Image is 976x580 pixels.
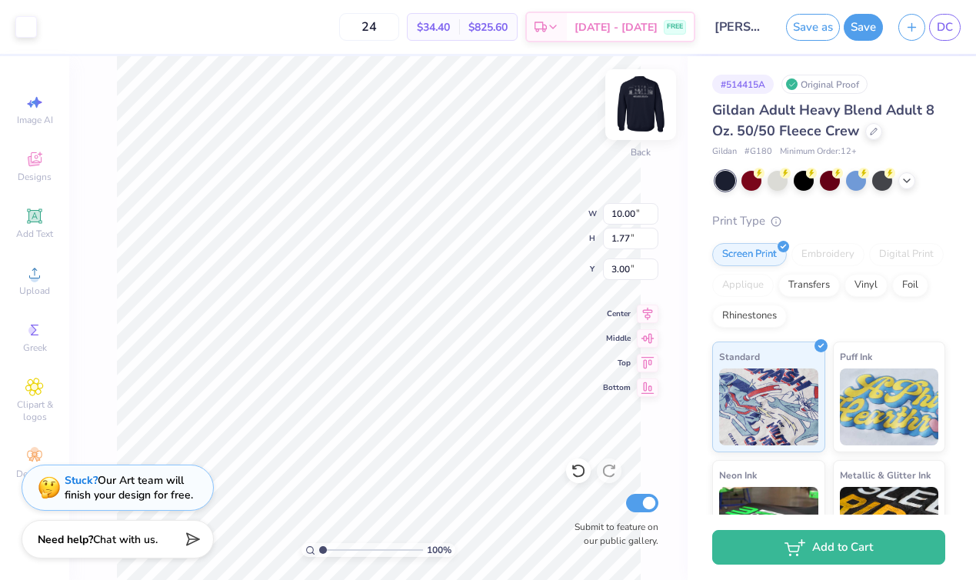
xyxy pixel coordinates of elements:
[844,274,888,297] div: Vinyl
[603,358,631,368] span: Top
[892,274,928,297] div: Foil
[744,145,772,158] span: # G180
[38,532,93,547] strong: Need help?
[712,101,934,140] span: Gildan Adult Heavy Blend Adult 8 Oz. 50/50 Fleece Crew
[23,342,47,354] span: Greek
[16,228,53,240] span: Add Text
[712,75,774,94] div: # 514415A
[712,145,737,158] span: Gildan
[780,145,857,158] span: Minimum Order: 12 +
[610,74,671,135] img: Back
[603,333,631,344] span: Middle
[712,274,774,297] div: Applique
[840,487,939,564] img: Metallic & Glitter Ink
[719,348,760,365] span: Standard
[840,368,939,445] img: Puff Ink
[712,305,787,328] div: Rhinestones
[719,368,818,445] img: Standard
[631,145,651,159] div: Back
[869,243,944,266] div: Digital Print
[603,382,631,393] span: Bottom
[65,473,98,488] strong: Stuck?
[791,243,864,266] div: Embroidery
[427,543,451,557] span: 100 %
[566,520,658,548] label: Submit to feature on our public gallery.
[16,468,53,480] span: Decorate
[712,212,945,230] div: Print Type
[65,473,193,502] div: Our Art team will finish your design for free.
[929,14,961,41] a: DC
[712,243,787,266] div: Screen Print
[778,274,840,297] div: Transfers
[719,487,818,564] img: Neon Ink
[468,19,508,35] span: $825.60
[19,285,50,297] span: Upload
[781,75,868,94] div: Original Proof
[844,14,883,41] button: Save
[417,19,450,35] span: $34.40
[937,18,953,36] span: DC
[786,14,840,41] button: Save as
[667,22,683,32] span: FREE
[840,467,931,483] span: Metallic & Glitter Ink
[712,530,945,565] button: Add to Cart
[603,308,631,319] span: Center
[840,348,872,365] span: Puff Ink
[93,532,158,547] span: Chat with us.
[339,13,399,41] input: – –
[719,467,757,483] span: Neon Ink
[18,171,52,183] span: Designs
[8,398,62,423] span: Clipart & logos
[703,12,778,42] input: Untitled Design
[575,19,658,35] span: [DATE] - [DATE]
[17,114,53,126] span: Image AI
